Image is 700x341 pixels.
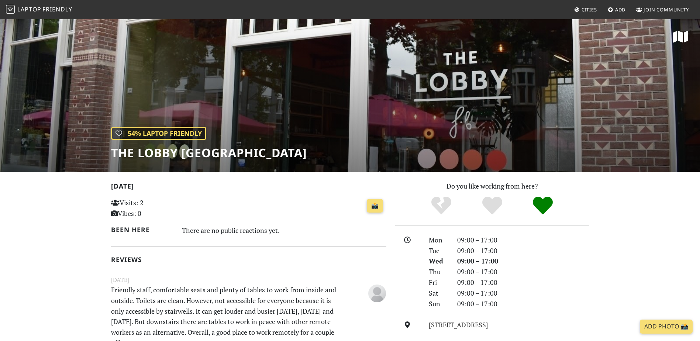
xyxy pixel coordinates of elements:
div: | 54% Laptop Friendly [111,127,206,140]
div: 09:00 – 17:00 [453,299,594,309]
div: There are no public reactions yet. [182,224,386,236]
a: LaptopFriendly LaptopFriendly [6,3,72,16]
p: Visits: 2 Vibes: 0 [111,197,197,219]
div: Thu [424,266,452,277]
div: 09:00 – 17:00 [453,235,594,245]
div: Yes [467,196,518,216]
h2: Been here [111,226,173,234]
a: Join Community [633,3,692,16]
h2: [DATE] [111,182,386,193]
div: Sat [424,288,452,299]
a: Add Photo 📸 [640,320,693,334]
div: Definitely! [517,196,568,216]
a: 📸 [367,199,383,213]
a: Cities [571,3,600,16]
div: Wed [424,256,452,266]
div: Fri [424,277,452,288]
div: 09:00 – 17:00 [453,288,594,299]
div: 09:00 – 17:00 [453,277,594,288]
img: blank-535327c66bd565773addf3077783bbfce4b00ec00e9fd257753287c682c7fa38.png [368,285,386,302]
a: Add [605,3,629,16]
span: Laptop [17,5,41,13]
a: [STREET_ADDRESS] [429,320,488,329]
span: Cities [582,6,597,13]
div: 09:00 – 17:00 [453,266,594,277]
h2: Reviews [111,256,386,263]
small: [DATE] [107,275,391,285]
div: Tue [424,245,452,256]
span: Add [615,6,626,13]
div: 09:00 – 17:00 [453,256,594,266]
div: Mon [424,235,452,245]
img: LaptopFriendly [6,5,15,14]
div: No [416,196,467,216]
h1: The Lobby [GEOGRAPHIC_DATA] [111,146,307,160]
div: Sun [424,299,452,309]
span: Anonymous [368,288,386,297]
p: Do you like working from here? [395,181,589,192]
span: Friendly [42,5,72,13]
div: 09:00 – 17:00 [453,245,594,256]
span: Join Community [644,6,689,13]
